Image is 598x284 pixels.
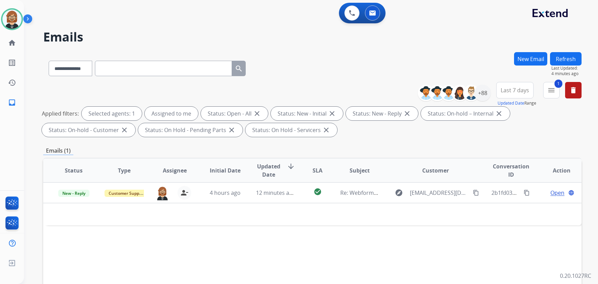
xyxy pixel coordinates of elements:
span: Conversation ID [491,162,530,179]
button: 1 [543,82,560,98]
span: Status [65,166,83,175]
div: +88 [474,85,491,101]
span: 12 minutes ago [256,189,296,197]
p: 0.20.1027RC [560,272,591,280]
button: Refresh [550,52,582,66]
span: Type [118,166,131,175]
mat-icon: history [8,79,16,87]
span: Assignee [163,166,187,175]
mat-icon: close [328,109,336,118]
mat-icon: content_copy [473,190,479,196]
mat-icon: explore [395,189,403,197]
mat-icon: close [120,126,129,134]
span: Last 7 days [501,89,529,92]
div: Status: On Hold - Pending Parts [138,123,243,137]
mat-icon: person_remove [180,189,188,197]
div: Selected agents: 1 [82,107,142,120]
span: Initial Date [210,166,241,175]
span: [EMAIL_ADDRESS][DOMAIN_NAME] [410,189,469,197]
span: 2b1fd035-0e55-430b-8281-c3cd7a9e0581 [491,189,596,197]
mat-icon: list_alt [8,59,16,67]
mat-icon: content_copy [524,190,530,196]
span: Range [498,100,536,106]
mat-icon: check_circle [314,188,322,196]
span: Customer Support [105,190,149,197]
span: New - Reply [58,190,89,197]
div: Status: Open - All [201,107,268,120]
img: agent-avatar [156,186,169,200]
span: 4 minutes ago [551,71,582,76]
div: Status: On-hold - Customer [42,123,135,137]
span: 1 [554,80,562,88]
span: Updated Date [256,162,281,179]
span: Re: Webform from [EMAIL_ADDRESS][DOMAIN_NAME] on [DATE] [340,189,505,197]
div: Status: New - Initial [271,107,343,120]
img: avatar [2,10,22,29]
div: Status: On-hold – Internal [421,107,510,120]
span: 4 hours ago [210,189,241,197]
mat-icon: close [495,109,503,118]
button: New Email [514,52,547,66]
mat-icon: delete [569,86,577,94]
h2: Emails [43,30,582,44]
th: Action [531,158,582,182]
mat-icon: menu [547,86,556,94]
div: Status: New - Reply [346,107,418,120]
span: Open [550,189,564,197]
mat-icon: inbox [8,98,16,107]
button: Last 7 days [496,82,534,98]
div: Status: On Hold - Servicers [245,123,337,137]
mat-icon: close [228,126,236,134]
mat-icon: language [568,190,574,196]
p: Emails (1) [43,146,73,155]
span: Subject [350,166,370,175]
mat-icon: arrow_downward [287,162,295,170]
div: Assigned to me [145,107,198,120]
mat-icon: close [253,109,261,118]
mat-icon: search [235,64,243,73]
span: Customer [422,166,449,175]
mat-icon: home [8,39,16,47]
button: Updated Date [498,100,524,106]
span: SLA [313,166,322,175]
p: Applied filters: [42,109,79,118]
mat-icon: close [403,109,411,118]
mat-icon: close [322,126,330,134]
span: Last Updated: [551,66,582,71]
